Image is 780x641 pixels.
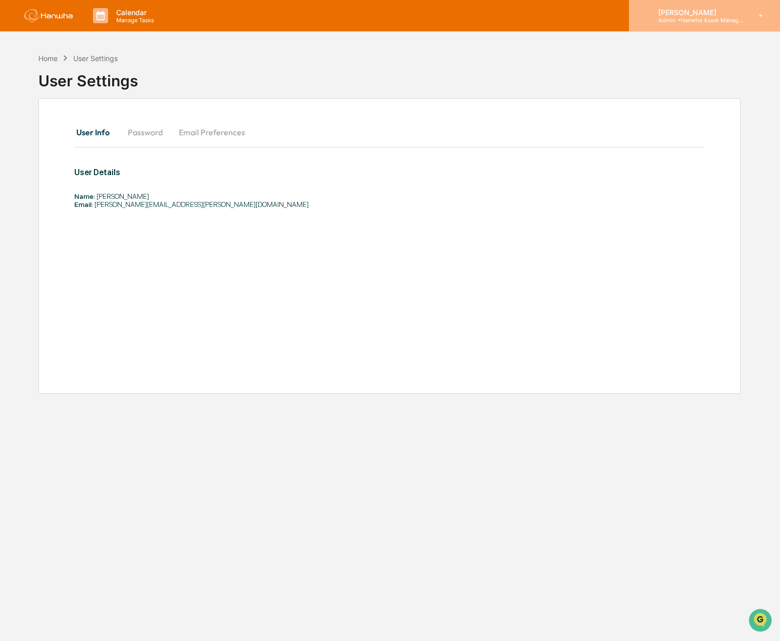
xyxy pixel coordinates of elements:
[20,146,64,156] span: Data Lookup
[38,54,58,63] div: Home
[83,127,125,137] span: Attestations
[24,9,73,22] img: logo
[108,8,159,17] p: Calendar
[10,147,18,155] div: 🔎
[74,120,705,144] div: secondary tabs example
[101,171,122,178] span: Pylon
[172,80,184,92] button: Start new chat
[71,170,122,178] a: Powered byPylon
[34,77,166,87] div: Start new chat
[73,128,81,136] div: 🗄️
[34,87,128,95] div: We're available if you need us!
[73,54,118,63] div: User Settings
[748,608,775,635] iframe: Open customer support
[650,8,744,17] p: [PERSON_NAME]
[74,200,579,208] div: [PERSON_NAME][EMAIL_ADDRESS][PERSON_NAME][DOMAIN_NAME]
[69,123,129,141] a: 🗄️Attestations
[650,17,744,24] p: Admin • Hanwha Asset Management ([GEOGRAPHIC_DATA]) Ltd.
[10,128,18,136] div: 🖐️
[74,120,120,144] button: User Info
[6,142,68,160] a: 🔎Data Lookup
[74,168,579,177] div: User Details
[171,120,253,144] button: Email Preferences
[74,192,579,200] div: [PERSON_NAME]
[120,120,171,144] button: Password
[10,21,184,37] p: How can we help?
[38,64,138,90] div: User Settings
[74,200,93,208] span: Email:
[74,192,95,200] span: Name:
[20,127,65,137] span: Preclearance
[6,123,69,141] a: 🖐️Preclearance
[108,17,159,24] p: Manage Tasks
[10,77,28,95] img: 1746055101610-c473b297-6a78-478c-a979-82029cc54cd1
